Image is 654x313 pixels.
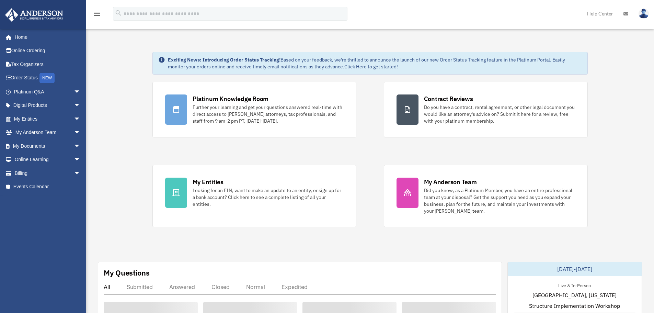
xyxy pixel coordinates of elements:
div: Live & In-Person [553,281,596,289]
div: Contract Reviews [424,94,473,103]
span: arrow_drop_down [74,166,88,180]
div: Do you have a contract, rental agreement, or other legal document you would like an attorney's ad... [424,104,575,124]
img: Anderson Advisors Platinum Portal [3,8,65,22]
div: Answered [169,283,195,290]
a: Platinum Knowledge Room Further your learning and get your questions answered real-time with dire... [152,82,356,137]
div: Expedited [282,283,308,290]
span: arrow_drop_down [74,153,88,167]
span: arrow_drop_down [74,112,88,126]
div: Looking for an EIN, want to make an update to an entity, or sign up for a bank account? Click her... [193,187,344,208]
div: My Questions [104,268,150,278]
span: Structure Implementation Workshop [529,302,620,310]
span: arrow_drop_down [74,99,88,113]
a: My Documentsarrow_drop_down [5,139,91,153]
a: My Entitiesarrow_drop_down [5,112,91,126]
strong: Exciting News: Introducing Order Status Tracking! [168,57,280,63]
span: [GEOGRAPHIC_DATA], [US_STATE] [532,291,617,299]
div: Based on your feedback, we're thrilled to announce the launch of our new Order Status Tracking fe... [168,56,582,70]
a: Events Calendar [5,180,91,194]
span: arrow_drop_down [74,139,88,153]
a: My Entities Looking for an EIN, want to make an update to an entity, or sign up for a bank accoun... [152,165,356,227]
div: Further your learning and get your questions answered real-time with direct access to [PERSON_NAM... [193,104,344,124]
i: menu [93,10,101,18]
a: Digital Productsarrow_drop_down [5,99,91,112]
div: [DATE]-[DATE] [508,262,642,276]
div: Did you know, as a Platinum Member, you have an entire professional team at your disposal? Get th... [424,187,575,214]
a: Home [5,30,88,44]
a: Online Learningarrow_drop_down [5,153,91,167]
div: Platinum Knowledge Room [193,94,269,103]
div: My Entities [193,178,223,186]
a: menu [93,12,101,18]
a: Order StatusNEW [5,71,91,85]
div: All [104,283,110,290]
div: Submitted [127,283,153,290]
div: My Anderson Team [424,178,477,186]
div: NEW [39,73,55,83]
a: Online Ordering [5,44,91,58]
a: Billingarrow_drop_down [5,166,91,180]
img: User Pic [639,9,649,19]
span: arrow_drop_down [74,126,88,140]
i: search [115,9,122,17]
div: Closed [211,283,230,290]
a: Click Here to get started! [344,64,398,70]
a: My Anderson Teamarrow_drop_down [5,126,91,139]
a: Platinum Q&Aarrow_drop_down [5,85,91,99]
a: Tax Organizers [5,57,91,71]
a: Contract Reviews Do you have a contract, rental agreement, or other legal document you would like... [384,82,588,137]
a: My Anderson Team Did you know, as a Platinum Member, you have an entire professional team at your... [384,165,588,227]
div: Normal [246,283,265,290]
span: arrow_drop_down [74,85,88,99]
